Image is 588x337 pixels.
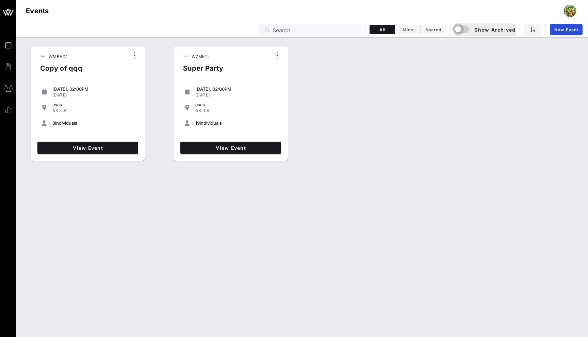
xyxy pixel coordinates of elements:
button: All [370,25,395,34]
div: Super Party [178,63,229,79]
a: View Event [37,142,138,154]
span: 8 [52,120,55,126]
div: Copy of qqq [35,63,88,79]
div: [DATE] [52,92,135,98]
span: View Event [183,145,278,151]
div: individuals [195,120,278,126]
div: asas [52,102,135,107]
button: Mine [395,25,421,34]
span: View Event [40,145,135,151]
button: Shared [421,25,446,34]
span: WMBAD1 [49,54,67,59]
div: [DATE] [195,92,278,98]
span: AK, [195,108,203,113]
a: View Event [180,142,281,154]
span: Mine [399,27,416,32]
button: Show Archived [455,23,516,36]
div: individuals [52,120,135,126]
div: asas [195,102,278,107]
span: Shared [425,27,442,32]
div: [DATE], 02:00PM [195,86,278,92]
span: LA [61,108,67,113]
span: AK, [52,108,60,113]
div: [DATE], 02:00PM [52,86,135,92]
a: New Event [550,24,583,35]
span: All [374,27,391,32]
span: W7MK2L [192,54,210,59]
span: New Event [554,27,578,32]
span: Show Archived [455,25,516,34]
span: LA [204,108,210,113]
span: 19 [195,120,200,126]
h1: Events [26,5,49,16]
